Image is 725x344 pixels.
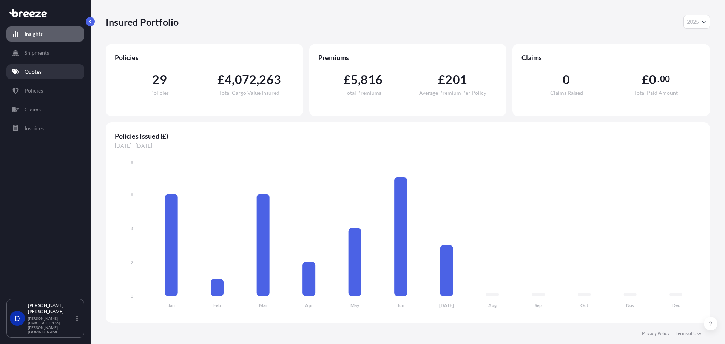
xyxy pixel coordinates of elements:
[25,106,41,113] p: Claims
[213,302,221,308] tspan: Feb
[131,225,133,231] tspan: 4
[521,53,701,62] span: Claims
[634,90,678,96] span: Total Paid Amount
[488,302,497,308] tspan: Aug
[6,121,84,136] a: Invoices
[259,74,281,86] span: 263
[550,90,583,96] span: Claims Raised
[563,74,570,86] span: 0
[657,76,659,82] span: .
[115,131,701,140] span: Policies Issued (£)
[25,125,44,132] p: Invoices
[25,30,43,38] p: Insights
[15,315,20,322] span: D
[131,191,133,197] tspan: 6
[672,302,680,308] tspan: Dec
[358,74,361,86] span: ,
[232,74,234,86] span: ,
[350,302,359,308] tspan: May
[580,302,588,308] tspan: Oct
[642,330,669,336] a: Privacy Policy
[131,293,133,299] tspan: 0
[150,90,169,96] span: Policies
[225,74,232,86] span: 4
[152,74,167,86] span: 29
[305,302,313,308] tspan: Apr
[168,302,175,308] tspan: Jan
[131,259,133,265] tspan: 2
[25,68,42,76] p: Quotes
[445,74,467,86] span: 201
[235,74,257,86] span: 072
[28,316,75,334] p: [PERSON_NAME][EMAIL_ADDRESS][PERSON_NAME][DOMAIN_NAME]
[660,76,670,82] span: 00
[318,53,498,62] span: Premiums
[642,74,649,86] span: £
[115,53,294,62] span: Policies
[6,64,84,79] a: Quotes
[626,302,635,308] tspan: Nov
[6,45,84,60] a: Shipments
[439,302,454,308] tspan: [DATE]
[683,15,710,29] button: Year Selector
[351,74,358,86] span: 5
[687,18,699,26] span: 2025
[397,302,404,308] tspan: Jun
[438,74,445,86] span: £
[217,74,225,86] span: £
[535,302,542,308] tspan: Sep
[256,74,259,86] span: ,
[25,87,43,94] p: Policies
[344,74,351,86] span: £
[6,83,84,98] a: Policies
[106,16,179,28] p: Insured Portfolio
[6,102,84,117] a: Claims
[344,90,381,96] span: Total Premiums
[115,142,701,150] span: [DATE] - [DATE]
[28,302,75,315] p: [PERSON_NAME] [PERSON_NAME]
[676,330,701,336] a: Terms of Use
[131,159,133,165] tspan: 8
[259,302,267,308] tspan: Mar
[649,74,656,86] span: 0
[25,49,49,57] p: Shipments
[219,90,279,96] span: Total Cargo Value Insured
[6,26,84,42] a: Insights
[419,90,486,96] span: Average Premium Per Policy
[361,74,383,86] span: 816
